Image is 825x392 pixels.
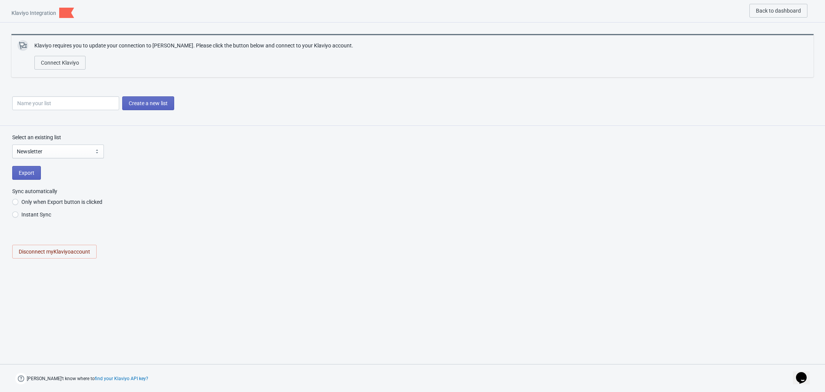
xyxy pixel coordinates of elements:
span: Connect Klaviyo [41,60,79,66]
span: Create a new list [129,100,168,106]
button: find your Klaviyo API key? [95,376,148,381]
span: Klaviyo Integration [11,9,56,17]
img: klaviyo.png [59,8,74,18]
span: Disconnect my Klaviyo account [19,249,90,255]
span: [PERSON_NAME]’t know where to [27,374,148,383]
button: Create a new list [122,96,174,110]
span: Instant Sync [21,211,51,218]
p: Klaviyo requires you to update your connection to [PERSON_NAME]. Please click the button below an... [34,42,353,50]
img: help.png [15,373,27,384]
button: Connect Klaviyo [34,56,86,70]
iframe: chat widget [793,361,817,384]
input: Name your list [12,96,119,110]
legend: Sync automatically [12,187,57,195]
span: Only when Export button is clicked [21,198,102,206]
span: Back to dashboard [756,8,801,14]
button: Back to dashboard [749,4,807,18]
button: Export [12,166,41,180]
button: Disconnect myKlaviyoaccount [12,245,97,259]
label: Select an existing list [12,133,61,141]
span: Export [19,170,34,176]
